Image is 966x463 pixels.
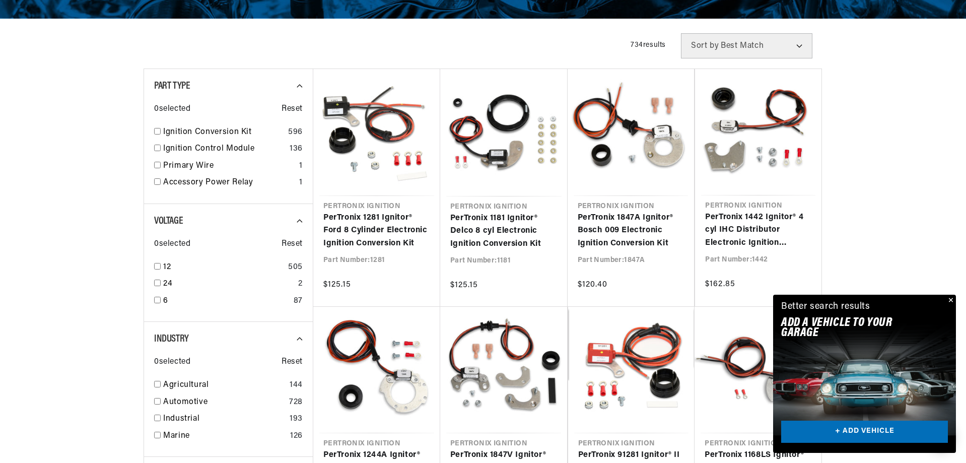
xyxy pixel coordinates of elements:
[163,143,286,156] a: Ignition Control Module
[163,278,294,291] a: 24
[298,278,303,291] div: 2
[299,176,303,189] div: 1
[781,318,923,339] h2: Add A VEHICLE to your garage
[290,430,303,443] div: 126
[578,212,684,250] a: PerTronix 1847A Ignitor® Bosch 009 Electronic Ignition Conversion Kit
[631,41,666,49] span: 734 results
[154,216,183,226] span: Voltage
[163,379,286,392] a: Agricultural
[450,212,558,251] a: PerTronix 1181 Ignitor® Delco 8 cyl Electronic Ignition Conversion Kit
[163,295,290,308] a: 6
[781,300,870,314] div: Better search results
[154,356,190,369] span: 0 selected
[163,261,284,274] a: 12
[154,81,190,91] span: Part Type
[163,413,286,426] a: Industrial
[163,396,285,409] a: Automotive
[154,334,189,344] span: Industry
[781,421,948,443] a: + ADD VEHICLE
[299,160,303,173] div: 1
[163,430,286,443] a: Marine
[323,212,430,250] a: PerTronix 1281 Ignitor® Ford 8 Cylinder Electronic Ignition Conversion Kit
[290,379,303,392] div: 144
[282,103,303,116] span: Reset
[681,33,812,58] select: Sort by
[163,176,295,189] a: Accessory Power Relay
[282,356,303,369] span: Reset
[288,126,303,139] div: 596
[282,238,303,251] span: Reset
[288,261,303,274] div: 505
[290,143,303,156] div: 136
[944,295,956,307] button: Close
[691,42,719,50] span: Sort by
[289,396,303,409] div: 728
[705,211,811,250] a: PerTronix 1442 Ignitor® 4 cyl IHC Distributor Electronic Ignition Conversion Kit
[154,238,190,251] span: 0 selected
[290,413,303,426] div: 193
[163,160,295,173] a: Primary Wire
[294,295,303,308] div: 87
[154,103,190,116] span: 0 selected
[163,126,284,139] a: Ignition Conversion Kit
